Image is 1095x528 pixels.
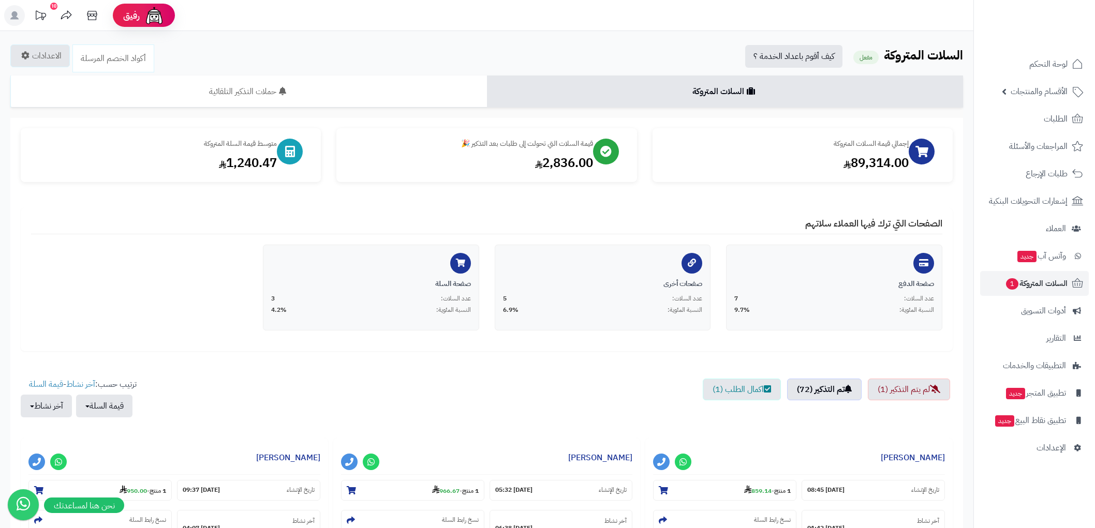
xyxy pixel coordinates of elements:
[1003,358,1066,373] span: التطبيقات والخدمات
[10,44,70,67] a: الاعدادات
[980,298,1089,323] a: أدوات التسويق
[980,107,1089,131] a: الطلبات
[904,294,934,303] span: عدد السلات:
[980,52,1089,77] a: لوحة التحكم
[271,306,287,314] span: 4.2%
[754,516,791,524] small: نسخ رابط السلة
[774,486,791,495] strong: 1 منتج
[911,486,939,494] small: تاريخ الإنشاء
[989,194,1068,208] span: إشعارات التحويلات البنكية
[1017,251,1037,262] span: جديد
[72,44,154,72] a: أكواد الخصم المرسلة
[28,480,172,501] section: 1 منتج-950.00
[899,306,934,314] span: النسبة المئوية:
[980,353,1089,378] a: التطبيقات والخدمات
[604,516,627,525] small: آخر نشاط
[1006,278,1018,290] span: 1
[1005,276,1068,291] span: السلات المتروكة
[144,5,165,26] img: ai-face.png
[980,161,1089,186] a: طلبات الإرجاع
[29,378,63,390] a: قيمة السلة
[672,294,702,303] span: عدد السلات:
[807,486,845,494] strong: [DATE] 08:45
[76,395,132,417] button: قيمة السلة
[120,485,166,495] small: -
[21,395,72,417] button: آخر نشاط
[436,306,471,314] span: النسبة المئوية:
[442,516,479,524] small: نسخ رابط السلة
[980,189,1089,214] a: إشعارات التحويلات البنكية
[271,279,471,289] div: صفحة السلة
[1029,57,1068,71] span: لوحة التحكم
[487,76,964,108] a: السلات المتروكة
[980,381,1089,405] a: تطبيق المتجرجديد
[347,139,593,149] div: قيمة السلات التي تحولت إلى طلبات بعد التذكير 🎉
[884,46,963,65] b: السلات المتروكة
[1005,386,1066,400] span: تطبيق المتجر
[432,486,460,495] strong: 966.67
[341,480,484,501] section: 1 منتج-966.67
[1011,84,1068,99] span: الأقسام والمنتجات
[31,139,277,149] div: متوسط قيمة السلة المتروكة
[503,294,507,303] span: 5
[292,516,315,525] small: آخر نشاط
[462,486,479,495] strong: 1 منتج
[663,154,909,172] div: 89,314.00
[150,486,166,495] strong: 1 منتج
[881,451,945,464] a: [PERSON_NAME]
[568,451,632,464] a: [PERSON_NAME]
[129,516,166,524] small: نسخ رابط السلة
[703,379,781,400] a: اكمال الطلب (1)
[441,294,471,303] span: عدد السلات:
[271,294,275,303] span: 3
[1046,331,1066,345] span: التقارير
[31,154,277,172] div: 1,240.47
[495,486,532,494] strong: [DATE] 05:32
[599,486,627,494] small: تاريخ الإنشاء
[994,413,1066,428] span: تطبيق نقاط البيع
[853,51,879,64] small: مفعل
[980,408,1089,433] a: تطبيق نقاط البيعجديد
[27,5,53,28] a: تحديثات المنصة
[917,516,939,525] small: آخر نشاط
[734,306,750,314] span: 9.7%
[980,435,1089,460] a: الإعدادات
[980,271,1089,296] a: السلات المتروكة1
[868,379,950,400] a: لم يتم التذكير (1)
[1026,167,1068,181] span: طلبات الإرجاع
[734,294,738,303] span: 7
[1037,441,1066,455] span: الإعدادات
[503,306,519,314] span: 6.9%
[66,378,95,390] a: آخر نشاط
[745,45,842,68] a: كيف أقوم باعداد الخدمة ؟
[744,485,791,495] small: -
[31,218,942,234] h4: الصفحات التي ترك فيها العملاء سلاتهم
[256,451,320,464] a: [PERSON_NAME]
[50,3,57,10] div: 10
[21,379,137,417] ul: ترتيب حسب: -
[744,486,772,495] strong: 859.14
[653,480,796,501] section: 1 منتج-859.14
[183,486,220,494] strong: [DATE] 09:37
[1009,139,1068,154] span: المراجعات والأسئلة
[1021,304,1066,318] span: أدوات التسويق
[980,244,1089,268] a: وآتس آبجديد
[123,9,140,22] span: رفيق
[503,279,703,289] div: صفحات أخرى
[995,415,1014,427] span: جديد
[1044,112,1068,126] span: الطلبات
[1025,24,1085,46] img: logo-2.png
[347,154,593,172] div: 2,836.00
[1016,249,1066,263] span: وآتس آب
[10,76,487,108] a: حملات التذكير التلقائية
[668,306,702,314] span: النسبة المئوية:
[432,485,479,495] small: -
[1006,388,1025,399] span: جديد
[663,139,909,149] div: إجمالي قيمة السلات المتروكة
[787,379,862,400] a: تم التذكير (72)
[120,486,147,495] strong: 950.00
[980,326,1089,351] a: التقارير
[1046,221,1066,236] span: العملاء
[287,486,315,494] small: تاريخ الإنشاء
[980,134,1089,159] a: المراجعات والأسئلة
